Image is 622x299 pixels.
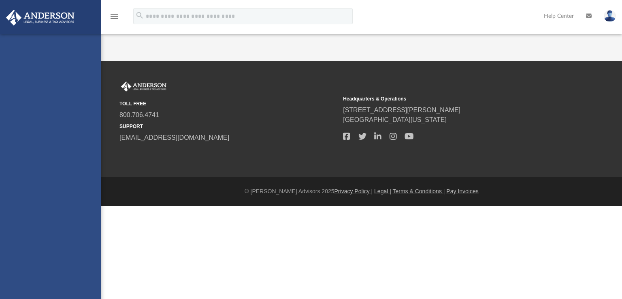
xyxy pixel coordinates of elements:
[604,10,616,22] img: User Pic
[101,187,622,196] div: © [PERSON_NAME] Advisors 2025
[119,134,229,141] a: [EMAIL_ADDRESS][DOMAIN_NAME]
[109,15,119,21] a: menu
[374,188,391,194] a: Legal |
[4,10,77,26] img: Anderson Advisors Platinum Portal
[119,123,337,130] small: SUPPORT
[109,11,119,21] i: menu
[119,111,159,118] a: 800.706.4741
[334,188,373,194] a: Privacy Policy |
[343,116,447,123] a: [GEOGRAPHIC_DATA][US_STATE]
[119,81,168,92] img: Anderson Advisors Platinum Portal
[343,107,460,113] a: [STREET_ADDRESS][PERSON_NAME]
[119,100,337,107] small: TOLL FREE
[446,188,478,194] a: Pay Invoices
[393,188,445,194] a: Terms & Conditions |
[135,11,144,20] i: search
[343,95,561,103] small: Headquarters & Operations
